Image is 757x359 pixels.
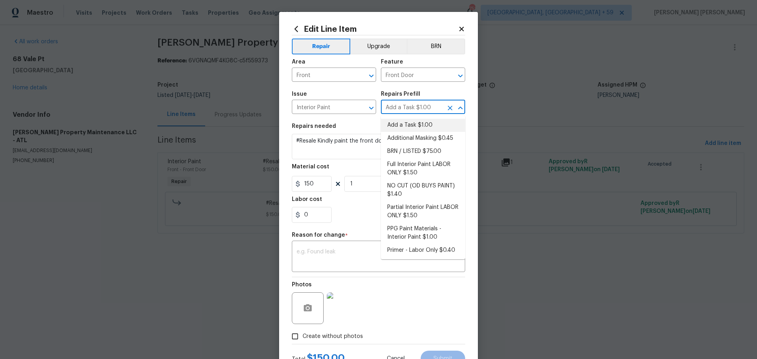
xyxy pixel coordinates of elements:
h5: Photos [292,282,312,288]
h5: Repairs Prefill [381,91,420,97]
button: Close [455,102,466,114]
h5: Area [292,59,305,65]
li: Add a Task $1.00 [381,119,465,132]
li: Partial Interior Paint LABOR ONLY $1.50 [381,201,465,222]
li: Primer - Labor Only $0.40 [381,244,465,257]
li: PPG Paint Materials - Interior Paint $1.00 [381,222,465,244]
h5: Reason for change [292,232,345,238]
button: Clear [444,102,456,114]
button: Open [366,102,377,114]
li: NO CUT (OD BUYS PAINT) $1.40 [381,179,465,201]
textarea: #Resale Kindly paint the front door (Black colour). [292,134,465,159]
h2: Edit Line Item [292,25,458,33]
button: BRN [407,39,465,54]
button: Repair [292,39,350,54]
h5: Issue [292,91,307,97]
h5: Labor cost [292,197,322,202]
li: BRN / LISTED $75.00 [381,145,465,158]
button: Open [455,70,466,81]
li: Additional Masking $0.45 [381,132,465,145]
h5: Material cost [292,164,329,170]
button: Upgrade [350,39,407,54]
h5: Feature [381,59,403,65]
span: Create without photos [303,332,363,341]
h5: Repairs needed [292,124,336,129]
li: Full Interior Paint LABOR ONLY $1.50 [381,158,465,179]
button: Open [366,70,377,81]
